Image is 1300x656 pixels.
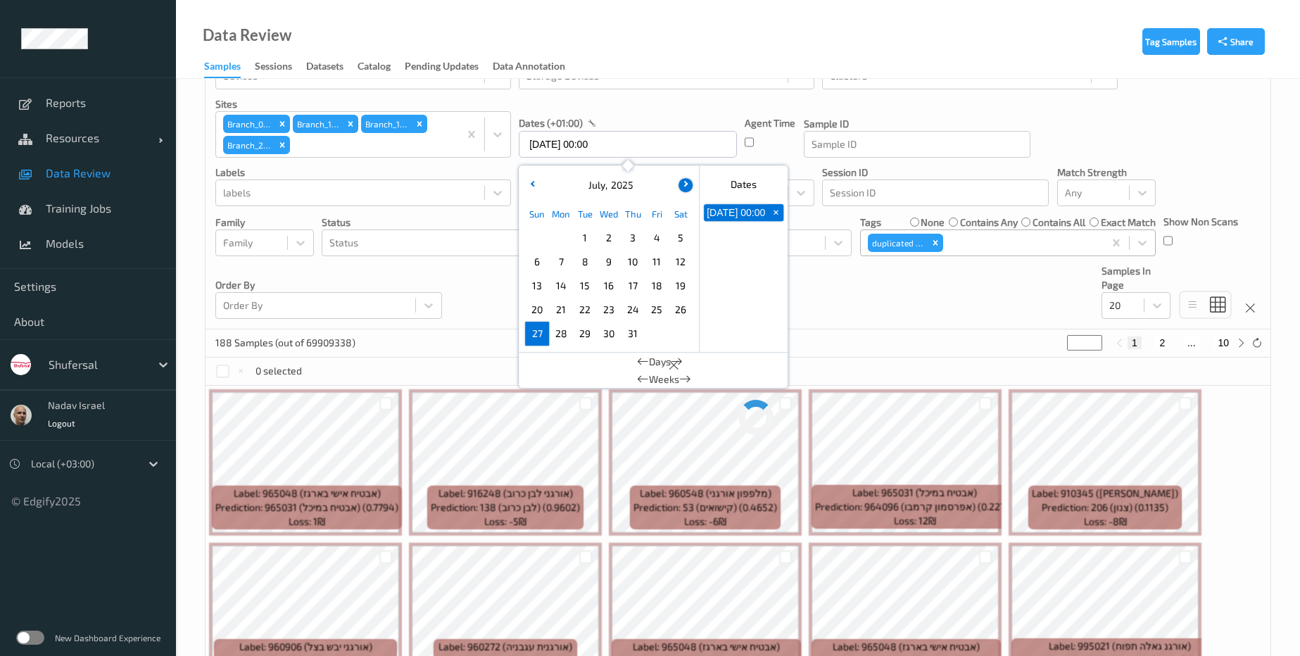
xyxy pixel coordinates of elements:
button: 2 [1155,336,1169,349]
div: , [585,178,633,192]
div: Choose Sunday July 06 of 2025 [525,250,549,274]
span: Weeks [649,372,679,386]
span: 20 [527,300,547,320]
p: Order By [215,278,442,292]
div: Data Review [203,28,291,42]
span: 29 [575,324,595,343]
span: 2025 [607,179,633,191]
button: + [768,204,783,221]
span: 4 [647,228,667,248]
div: Fri [645,202,669,226]
p: Session ID [822,165,1049,179]
span: 19 [671,276,690,296]
span: Loss: -5₪ [484,515,526,529]
span: 9 [599,252,619,272]
div: Choose Monday July 28 of 2025 [549,322,573,346]
span: Label: 916248 (אורגני לבן כרוב) [438,486,573,500]
span: 2 [599,228,619,248]
div: Catalog [358,59,391,77]
span: 3 [623,228,643,248]
span: 17 [623,276,643,296]
div: Choose Wednesday July 02 of 2025 [597,226,621,250]
span: Label: 960272 (אורגנית עגבניה) [438,640,572,654]
div: Choose Saturday July 12 of 2025 [669,250,693,274]
div: Dates [700,171,788,198]
div: Choose Thursday July 31 of 2025 [621,322,645,346]
label: none [921,215,945,229]
div: Choose Monday July 07 of 2025 [549,250,573,274]
p: Sites [215,97,511,111]
div: Choose Sunday July 20 of 2025 [525,298,549,322]
div: Mon [549,202,573,226]
p: 188 Samples (out of 69909338) [215,336,355,350]
span: + [769,206,783,220]
span: 23 [599,300,619,320]
span: Loss: 1₪ [289,515,325,529]
div: Choose Friday July 25 of 2025 [645,298,669,322]
span: 26 [671,300,690,320]
div: Choose Friday July 11 of 2025 [645,250,669,274]
p: Match Strength [1057,165,1156,179]
span: 25 [647,300,667,320]
div: Samples [204,59,241,78]
span: Label: 995021 (אורגנ גאלה תפוח) [1049,639,1191,653]
span: Label: 910345 ([PERSON_NAME]) [1032,486,1178,500]
span: Label: 965048 (אבטיח אישי בארגז) [833,640,980,654]
div: Remove Branch_144 [412,115,427,133]
div: Choose Sunday July 13 of 2025 [525,274,549,298]
div: Sessions [255,59,292,77]
button: 1 [1128,336,1142,349]
a: Samples [204,57,255,78]
div: Choose Wednesday July 16 of 2025 [597,274,621,298]
a: Catalog [358,57,405,77]
span: Label: 965048 (אבטיח אישי בארגז) [234,486,381,500]
div: Choose Wednesday July 30 of 2025 [597,322,621,346]
span: 15 [575,276,595,296]
div: Choose Monday June 30 of 2025 [549,226,573,250]
div: Sun [525,202,549,226]
div: duplicated plu [868,234,928,252]
p: dates (+01:00) [519,116,583,130]
div: Remove duplicated plu [928,234,943,252]
div: Choose Saturday July 26 of 2025 [669,298,693,322]
button: ... [1183,336,1200,349]
span: 16 [599,276,619,296]
div: Choose Saturday July 19 of 2025 [669,274,693,298]
div: Data Annotation [493,59,565,77]
p: labels [215,165,511,179]
div: Branch_070 [223,115,274,133]
a: Data Annotation [493,57,579,77]
span: Loss: -6₪ [684,515,726,529]
p: Status [322,215,548,229]
span: 30 [599,324,619,343]
span: Label: 960906 (אורגני יבש בצל) [239,640,372,654]
div: Choose Saturday July 05 of 2025 [669,226,693,250]
span: 7 [551,252,571,272]
div: Choose Tuesday July 15 of 2025 [573,274,597,298]
span: 14 [551,276,571,296]
div: Choose Wednesday July 09 of 2025 [597,250,621,274]
span: 18 [647,276,667,296]
div: Choose Wednesday July 23 of 2025 [597,298,621,322]
span: 28 [551,324,571,343]
span: 31 [623,324,643,343]
p: Show Non Scans [1163,215,1238,229]
span: Label: 965048 (אבטיח אישי בארגז) [633,640,780,654]
button: 10 [1213,336,1233,349]
p: Samples In Page [1102,264,1170,292]
span: Prediction: 53 (קישואים) (0.4652) [633,500,777,515]
div: Branch_106 [293,115,343,133]
span: Days [649,355,671,369]
span: Loss: 12₪ [894,514,936,528]
div: Choose Monday July 14 of 2025 [549,274,573,298]
span: Prediction: 964096 (אפרסמון קרמבו) (0.2276) [815,500,1014,514]
span: 8 [575,252,595,272]
label: contains any [960,215,1018,229]
span: 27 [527,324,547,343]
div: Remove Branch_106 [343,115,358,133]
span: 24 [623,300,643,320]
a: Sessions [255,57,306,77]
button: Tag Samples [1142,28,1200,55]
div: Remove Branch_290 [274,136,290,154]
span: July [585,179,605,191]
